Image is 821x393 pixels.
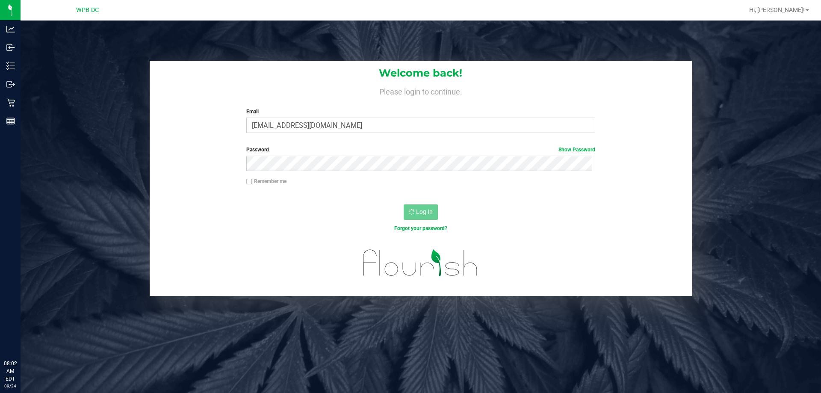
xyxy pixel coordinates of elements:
[6,25,15,33] inline-svg: Analytics
[6,98,15,107] inline-svg: Retail
[6,117,15,125] inline-svg: Reports
[150,68,692,79] h1: Welcome back!
[6,62,15,70] inline-svg: Inventory
[353,241,488,285] img: flourish_logo.svg
[246,179,252,185] input: Remember me
[558,147,595,153] a: Show Password
[76,6,99,14] span: WPB DC
[416,208,433,215] span: Log In
[6,80,15,89] inline-svg: Outbound
[4,360,17,383] p: 08:02 AM EDT
[150,86,692,96] h4: Please login to continue.
[246,147,269,153] span: Password
[404,204,438,220] button: Log In
[246,108,595,115] label: Email
[4,383,17,389] p: 09/24
[749,6,805,13] span: Hi, [PERSON_NAME]!
[394,225,447,231] a: Forgot your password?
[246,177,286,185] label: Remember me
[6,43,15,52] inline-svg: Inbound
